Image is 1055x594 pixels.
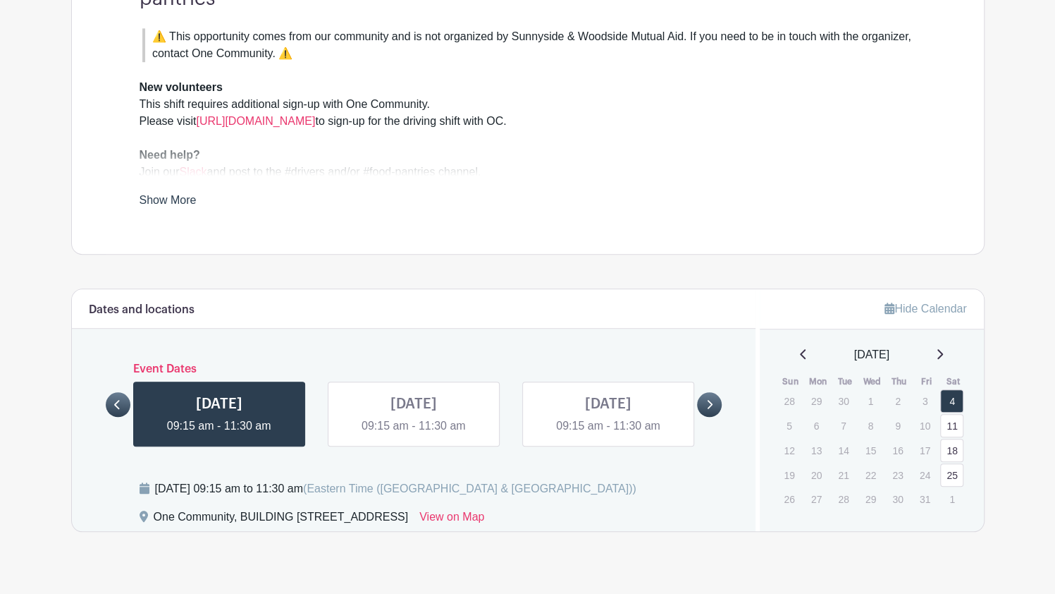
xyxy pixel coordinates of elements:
[777,488,801,510] p: 26
[777,375,804,389] th: Sun
[854,346,889,363] span: [DATE]
[179,166,206,178] a: Slack
[805,440,828,461] p: 13
[913,464,937,486] p: 24
[154,509,409,531] div: One Community, BUILDING [STREET_ADDRESS]
[805,464,828,486] p: 20
[419,509,484,531] a: View on Map
[140,81,223,93] strong: New volunteers
[939,375,967,389] th: Sat
[940,389,963,413] a: 4
[805,390,828,412] p: 29
[832,464,855,486] p: 21
[832,415,855,437] p: 7
[142,28,915,62] blockquote: ⚠️ This opportunity comes from our community and is not organized by Sunnyside & Woodside Mutual ...
[303,483,636,495] span: (Eastern Time ([GEOGRAPHIC_DATA] & [GEOGRAPHIC_DATA]))
[805,415,828,437] p: 6
[858,375,886,389] th: Wed
[886,390,909,412] p: 2
[804,375,832,389] th: Mon
[777,440,801,461] p: 12
[805,488,828,510] p: 27
[140,62,916,181] div: This shift requires additional sign-up with One Community. Please visit to sign-up for the drivin...
[884,303,966,315] a: Hide Calendar
[140,149,200,161] strong: Need help?
[777,464,801,486] p: 19
[859,464,882,486] p: 22
[777,390,801,412] p: 28
[940,439,963,462] a: 18
[832,488,855,510] p: 28
[913,440,937,461] p: 17
[940,414,963,437] a: 11
[886,464,909,486] p: 23
[89,303,195,317] h6: Dates and locations
[859,415,882,437] p: 8
[859,440,882,461] p: 15
[913,390,937,412] p: 3
[885,375,913,389] th: Thu
[859,488,882,510] p: 29
[140,194,197,212] a: Show More
[940,488,963,510] p: 1
[130,363,698,376] h6: Event Dates
[859,390,882,412] p: 1
[886,488,909,510] p: 30
[913,375,940,389] th: Fri
[832,390,855,412] p: 30
[913,415,937,437] p: 10
[886,415,909,437] p: 9
[913,488,937,510] p: 31
[832,440,855,461] p: 14
[155,480,636,497] div: [DATE] 09:15 am to 11:30 am
[886,440,909,461] p: 16
[940,463,963,487] a: 25
[196,115,315,127] a: [URL][DOMAIN_NAME]
[777,415,801,437] p: 5
[831,375,858,389] th: Tue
